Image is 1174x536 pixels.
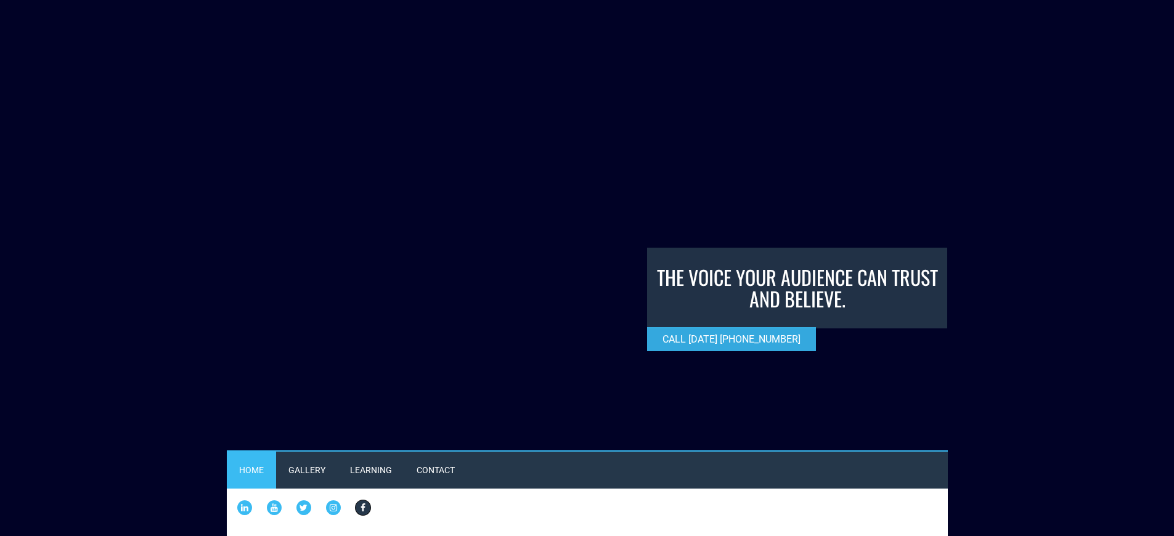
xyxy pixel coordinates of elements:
[404,452,467,489] a: Contact
[276,452,338,489] a: Gallery
[963,403,1174,536] iframe: Chat Widget
[227,452,276,489] a: Home
[647,327,816,351] a: CALL [DATE] [PHONE_NUMBER]
[227,12,569,171] img: "Joe
[338,452,404,489] a: Learning
[647,248,948,328] h2: THE VOICE YOUR AUDIENCE CAN TRUST AND BELIEVE.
